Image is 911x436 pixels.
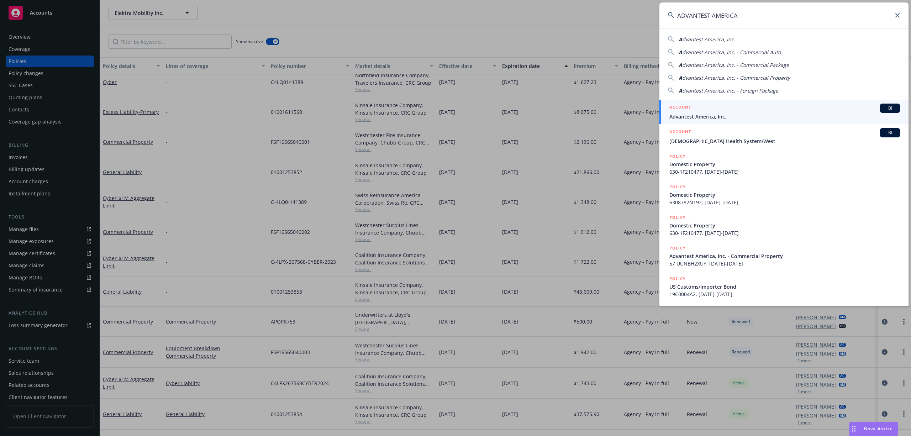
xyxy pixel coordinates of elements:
input: Search... [659,2,909,28]
h5: POLICY [669,183,686,190]
span: BI [883,105,897,111]
span: dvantest America, Inc. - Foreign Package [682,87,778,94]
a: POLICYUS Customs/Importer Bond19C0004A2, [DATE]-[DATE] [659,271,909,302]
span: US Customs/Importer Bond [669,283,900,290]
h5: POLICY [669,214,686,221]
h5: POLICY [669,275,686,282]
span: A [679,49,682,56]
span: Domestic Property [669,161,900,168]
span: A [679,36,682,43]
span: Advantest America, Inc. - Commercial Property [669,252,900,260]
h5: POLICY [669,245,686,252]
h5: ACCOUNT [669,128,691,137]
a: POLICYDomestic Property630-1F210477, [DATE]-[DATE] [659,149,909,179]
span: Domestic Property [669,222,900,229]
div: Drag to move [849,422,858,436]
span: dvantest America, Inc. [682,36,735,43]
span: 6308782N192, [DATE]-[DATE] [669,199,900,206]
span: dvantest America, Inc. - Commercial Package [682,62,789,68]
a: ACCOUNTBI[DEMOGRAPHIC_DATA] Health System/West [659,124,909,149]
span: 630-1F210477, [DATE]-[DATE] [669,168,900,175]
span: 57 UUNBH2XUY, [DATE]-[DATE] [669,260,900,267]
span: dvantest America, Inc. - Commercial Property [682,74,790,81]
span: dvantest America, Inc. - Commercial Auto [682,49,781,56]
h5: ACCOUNT [669,104,691,112]
a: POLICYAdvantest America, Inc. - Commercial Property57 UUNBH2XUY, [DATE]-[DATE] [659,241,909,271]
a: ACCOUNTBIAdvantest America, Inc. [659,100,909,124]
a: POLICYDomestic Property630-1F210477, [DATE]-[DATE] [659,210,909,241]
span: A [679,62,682,68]
span: Domestic Property [669,191,900,199]
span: [DEMOGRAPHIC_DATA] Health System/West [669,137,900,145]
span: Advantest America, Inc. [669,113,900,120]
a: POLICYDomestic Property6308782N192, [DATE]-[DATE] [659,179,909,210]
span: BI [883,130,897,136]
span: Nova Assist [864,426,892,432]
span: A [679,74,682,81]
span: 630-1F210477, [DATE]-[DATE] [669,229,900,237]
button: Nova Assist [849,422,898,436]
h5: POLICY [669,153,686,160]
span: 19C0004A2, [DATE]-[DATE] [669,290,900,298]
span: A [679,87,682,94]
